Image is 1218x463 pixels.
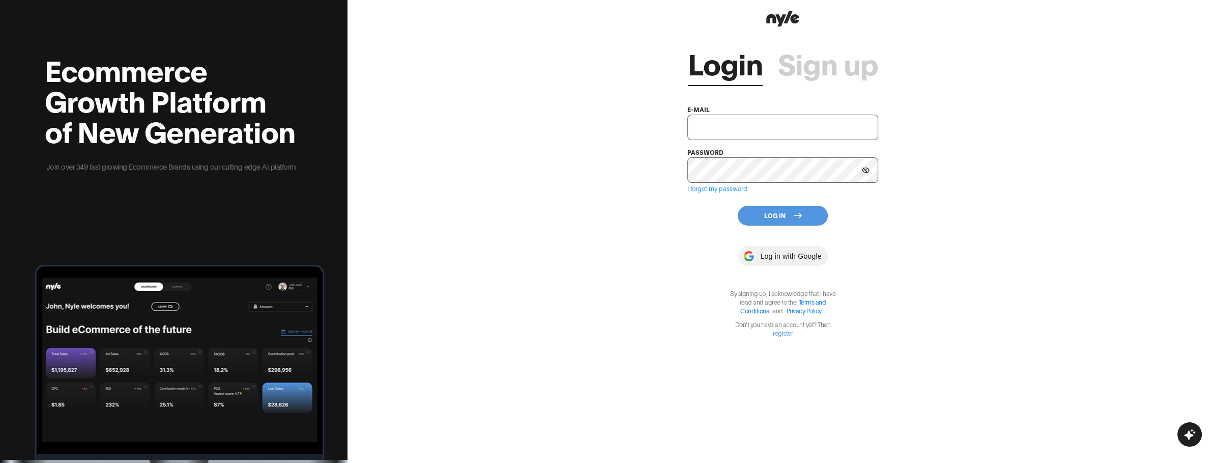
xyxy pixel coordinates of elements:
[724,320,842,337] p: Don't you have an account yet? Then
[45,54,298,146] h2: Ecommerce Growth Platform of New Generation
[738,206,828,226] button: Log In
[687,105,710,113] label: e-mail
[724,289,842,315] p: By signing up, I acknowledge that I have read and agree to the .
[778,47,878,78] a: Sign up
[740,298,826,314] a: Terms and Conditions
[687,148,723,156] label: password
[687,184,747,192] a: I forgot my password
[787,307,822,314] a: Privacy Policy
[773,329,793,337] a: register
[738,246,827,266] button: Log in with Google
[45,161,298,172] p: Join over 349 fast growing Ecommerce Brands using our cutting edge AI platform
[770,307,786,314] span: and
[688,47,763,78] a: Login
